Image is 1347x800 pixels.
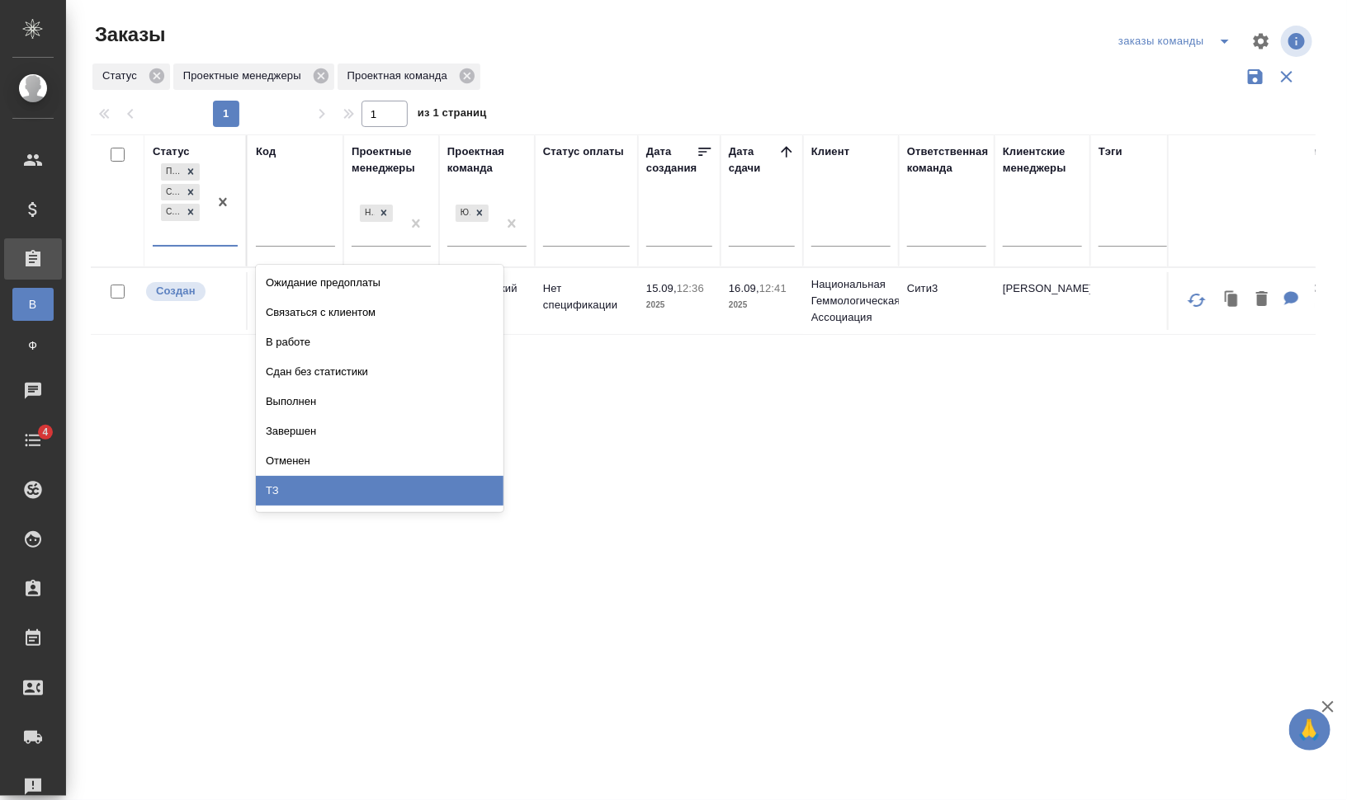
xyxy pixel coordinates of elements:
p: 16.09, [729,282,759,294]
div: Проектная команда [338,64,480,90]
div: Связаться с клиентом [256,298,503,327]
div: Юридический [454,203,490,224]
div: Юридический [456,205,470,222]
p: 12:41 [759,282,787,294]
td: Нет спецификации [535,272,638,330]
div: Дата сдачи [729,144,778,176]
button: Сохранить фильтры [1240,61,1271,92]
span: В [21,296,45,313]
button: Клонировать [1217,283,1248,317]
div: Подтвержден [161,163,182,181]
span: 🙏 [1296,713,1324,747]
button: Обновить [1177,280,1217,320]
div: Статус оплаты [543,144,624,160]
button: Удалить [1248,283,1276,317]
div: Подтвержден, Создан, Согласование КП [159,162,201,182]
div: Проектная команда [447,144,527,176]
div: В работе [256,327,503,357]
div: Проектные менеджеры [173,64,334,90]
button: Для КМ: от КВ Оргкомитет Национальной Геммологической Ассоциации. Мы организуем Международную нау... [1276,283,1307,317]
div: Без обратной связи [256,506,503,535]
span: из 1 страниц [418,103,487,127]
div: Отменен [256,446,503,476]
p: 2025 [729,297,795,313]
div: Не указано [358,203,395,224]
div: Статус [92,64,170,90]
div: Клиент [811,144,849,160]
span: Ф [21,337,45,354]
p: Статус [102,68,143,84]
p: 2025 [646,297,712,313]
div: Выполнен [256,387,503,416]
div: Согласование КП [161,204,182,221]
div: Код [256,144,276,160]
button: Сбросить фильтры [1271,61,1302,92]
a: 4 [4,420,62,461]
div: Статус [153,144,190,160]
button: 🙏 [1289,709,1330,751]
div: Создан [161,184,182,201]
td: [PERSON_NAME] [995,272,1090,330]
div: ТЗ [256,476,503,506]
td: Сити3 [899,272,995,330]
a: Ф [12,329,54,362]
span: Посмотреть информацию [1281,26,1316,57]
p: Проектная команда [347,68,453,84]
p: Национальная Геммологическая Ассоциация [811,276,891,326]
p: Создан [156,283,196,299]
div: Проектные менеджеры [352,144,431,176]
div: Ожидание предоплаты [256,268,503,298]
span: Заказы [91,21,165,48]
div: split button [1114,28,1241,54]
div: Завершен [256,416,503,446]
div: Тэги [1099,144,1122,160]
div: Ответственная команда [907,144,989,176]
div: Подтвержден, Создан, Согласование КП [159,182,201,203]
div: Подтвержден, Создан, Согласование КП [159,202,201,223]
div: Дата создания [646,144,697,176]
div: Не указано [360,205,375,222]
p: 12:36 [677,282,704,294]
span: 4 [32,424,58,440]
div: Сдан без статистики [256,357,503,387]
div: Выставляется автоматически при создании заказа [144,280,238,303]
p: Проектные менеджеры [183,68,307,84]
a: В [12,288,54,321]
p: 15.09, [646,282,677,294]
div: Клиентские менеджеры [1003,144,1082,176]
